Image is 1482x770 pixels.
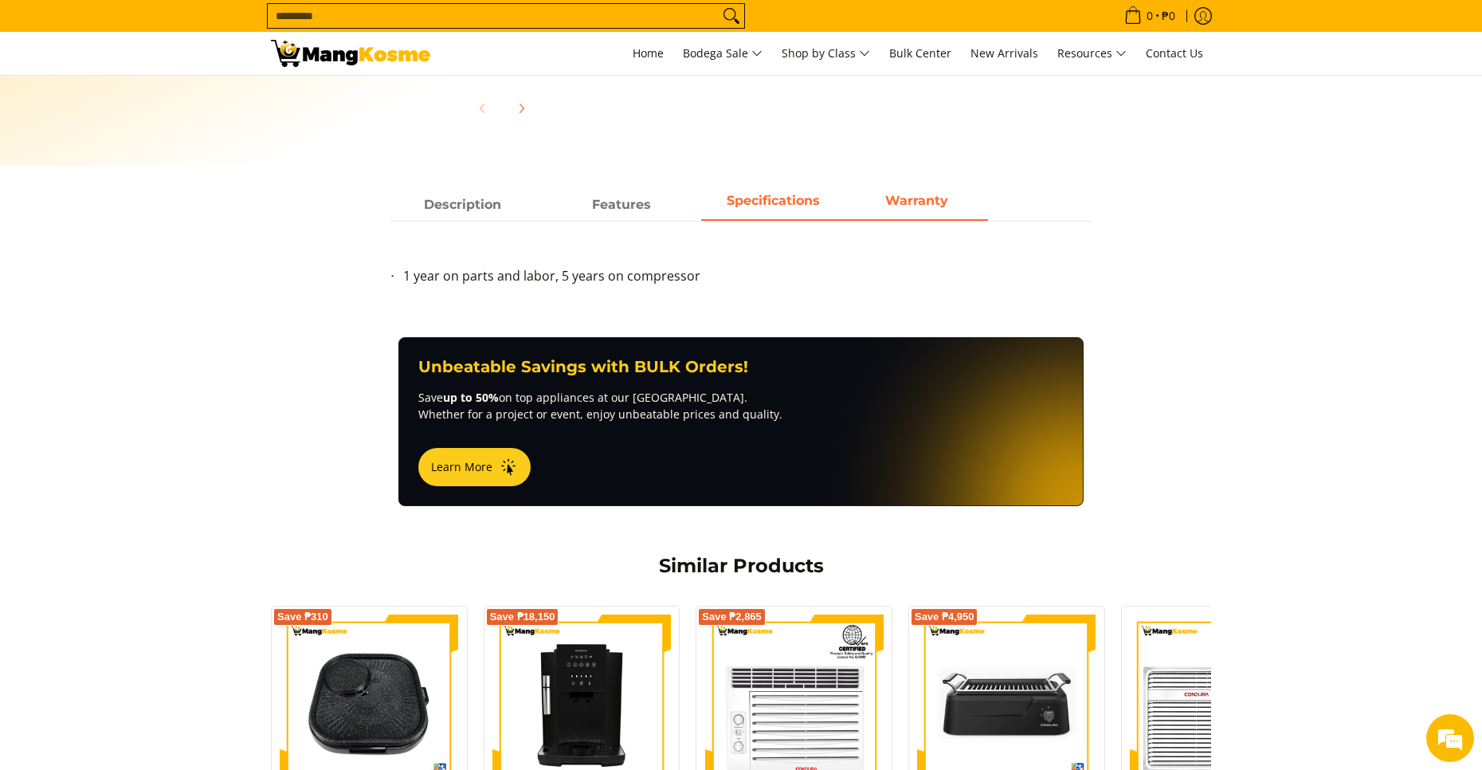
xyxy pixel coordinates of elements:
[1144,10,1155,22] span: 0
[701,191,845,221] a: Description 2
[418,389,1064,422] p: Save on top appliances at our [GEOGRAPHIC_DATA]. Whether for a project or event, enjoy unbeatable...
[633,45,664,61] span: Home
[782,44,870,64] span: Shop by Class
[963,32,1046,75] a: New Arrivals
[83,89,268,110] div: Chat with us now
[1049,32,1135,75] a: Resources
[1159,10,1178,22] span: ₱0
[271,40,430,67] img: Condura 6S 0.5 HP Window-Type Aircon (Premium) l Mang Kosme
[881,32,959,75] a: Bulk Center
[277,612,328,622] span: Save ₱310
[1146,45,1203,61] span: Contact Us
[1119,7,1180,25] span: •
[390,191,534,219] span: Description
[390,554,1092,578] h2: Similar Products
[504,91,539,126] button: Next
[915,612,974,622] span: Save ₱4,950
[8,435,304,491] textarea: Type your message and hit 'Enter'
[418,448,531,486] button: Learn More
[490,612,555,622] span: Save ₱18,150
[702,612,762,622] span: Save ₱2,865
[403,267,700,285] span: 1 year on parts and labor, 5 years on compressor
[550,191,693,221] a: Description 1
[92,201,220,362] span: We're online!
[845,191,988,221] a: Description 3
[625,32,672,75] a: Home
[446,32,1211,75] nav: Main Menu
[675,32,770,75] a: Bodega Sale
[550,191,693,219] span: Features
[970,45,1038,61] span: New Arrivals
[885,193,948,208] strong: Warranty
[719,4,744,28] button: Search
[774,32,878,75] a: Shop by Class
[398,337,1084,506] a: Unbeatable Savings with BULK Orders! Saveup to 50%on top appliances at our [GEOGRAPHIC_DATA]. Whe...
[701,191,845,219] span: Specifications
[889,45,951,61] span: Bulk Center
[418,357,1064,377] h3: Unbeatable Savings with BULK Orders!
[261,8,300,46] div: Minimize live chat window
[683,44,763,64] span: Bodega Sale
[390,191,534,221] a: Description
[443,390,499,405] strong: up to 50%
[1057,44,1127,64] span: Resources
[390,221,1092,305] div: Description 3
[1138,32,1211,75] a: Contact Us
